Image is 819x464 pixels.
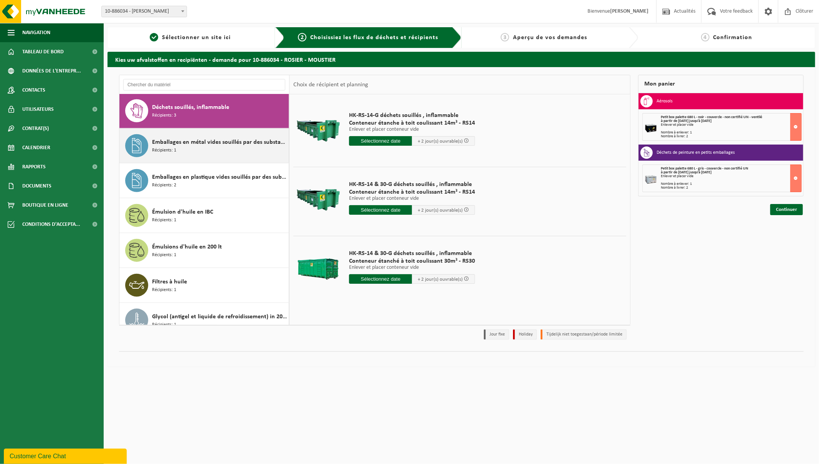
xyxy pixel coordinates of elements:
[119,268,289,303] button: Filtres à huile Récipients: 1
[349,205,412,215] input: Sélectionnez date
[661,119,711,123] strong: à partir de [DATE] jusqu'à [DATE]
[349,127,475,132] p: Enlever et placer conteneur vide
[152,277,187,286] span: Filtres à huile
[123,79,285,90] input: Chercher du matériel
[657,95,673,107] h3: Aérosols
[513,35,587,41] span: Aperçu de vos demandes
[349,196,475,201] p: Enlever et placer conteneur vide
[152,112,176,119] span: Récipients: 3
[119,198,289,233] button: Émulsion d'huile en IBC Récipients: 1
[4,447,128,464] iframe: chat widget
[418,139,463,144] span: + 2 jour(s) ouvrable(s)
[22,138,50,157] span: Calendrier
[661,182,801,186] div: Nombre à enlever: 1
[661,166,748,171] span: Petit box palette 680 L - gris - couvercle - non certifié UN
[310,35,438,41] span: Choisissiez les flux de déchets et récipients
[349,112,475,119] span: HK-RS-14-G déchets souillés , inflammable
[484,329,509,340] li: Jour fixe
[108,52,815,67] h2: Kies uw afvalstoffen en recipiënten - demande pour 10-886034 - ROSIER - MOUSTIER
[701,33,710,41] span: 4
[102,6,187,17] span: 10-886034 - ROSIER - MOUSTIER
[152,173,287,182] span: Emballages en plastique vides souillés par des substances dangereuses
[349,250,475,257] span: HK-RS-14 & 30-G déchets souillés , inflammable
[152,242,222,252] span: Émulsions d'huile en 200 lt
[152,286,176,294] span: Récipients: 1
[661,186,801,190] div: Nombre à livrer: 2
[22,176,51,196] span: Documents
[22,61,81,81] span: Données de l'entrepr...
[152,321,176,329] span: Récipients: 1
[22,119,49,138] span: Contrat(s)
[638,75,804,93] div: Mon panier
[770,204,803,215] a: Continuer
[152,312,287,321] span: Glycol (antigel et liquide de refroidissement) in 200l
[661,131,801,135] div: Nombre à enlever: 1
[418,208,463,213] span: + 2 jour(s) ouvrable(s)
[119,303,289,338] button: Glycol (antigel et liquide de refroidissement) in 200l Récipients: 1
[162,35,231,41] span: Sélectionner un site ici
[119,233,289,268] button: Émulsions d'huile en 200 lt Récipients: 1
[152,207,213,217] span: Émulsion d'huile en IBC
[713,35,753,41] span: Confirmation
[119,128,289,163] button: Emballages en métal vides souillés par des substances dangereuses Récipients: 1
[22,100,54,119] span: Utilisateurs
[152,182,176,189] span: Récipients: 2
[22,23,50,42] span: Navigation
[610,8,649,14] strong: [PERSON_NAME]
[661,170,711,174] strong: à partir de [DATE] jusqu'à [DATE]
[22,81,45,100] span: Contacts
[661,135,801,138] div: Nombre à livrer: 2
[22,157,46,176] span: Rapports
[22,196,68,215] span: Boutique en ligne
[349,181,475,188] span: HK-RS-14 & 30-G déchets souillés , inflammable
[349,274,412,284] input: Sélectionnez date
[152,217,176,224] span: Récipients: 1
[101,6,187,17] span: 10-886034 - ROSIER - MOUSTIER
[111,33,269,42] a: 1Sélectionner un site ici
[349,136,412,146] input: Sélectionnez date
[349,188,475,196] span: Conteneur étanche à toit coulissant 14m³ - RS14
[661,115,762,119] span: Petit box palette 680 L - noir - couvercle - non certifié UN - ventilé
[22,215,80,234] span: Conditions d'accepta...
[349,257,475,265] span: Conteneur étanché à toit coulissant 30m³ - RS30
[119,94,289,128] button: Déchets souillés, inflammable Récipients: 3
[152,147,176,154] span: Récipients: 1
[152,103,229,112] span: Déchets souillés, inflammable
[119,163,289,198] button: Emballages en plastique vides souillés par des substances dangereuses Récipients: 2
[501,33,509,41] span: 3
[349,265,475,270] p: Enlever et placer conteneur vide
[661,174,801,178] div: Enlever et placer vide
[298,33,306,41] span: 2
[290,75,372,94] div: Choix de récipient et planning
[22,42,64,61] span: Tableau de bord
[657,146,735,159] h3: Déchets de peinture en petits emballages
[661,123,801,127] div: Enlever et placer vide
[541,329,627,340] li: Tijdelijk niet toegestaan/période limitée
[152,252,176,259] span: Récipients: 1
[513,329,537,340] li: Holiday
[349,119,475,127] span: Conteneur étanche à toit coulissant 14m³ - RS14
[152,138,287,147] span: Emballages en métal vides souillés par des substances dangereuses
[418,277,463,282] span: + 2 jour(s) ouvrable(s)
[150,33,158,41] span: 1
